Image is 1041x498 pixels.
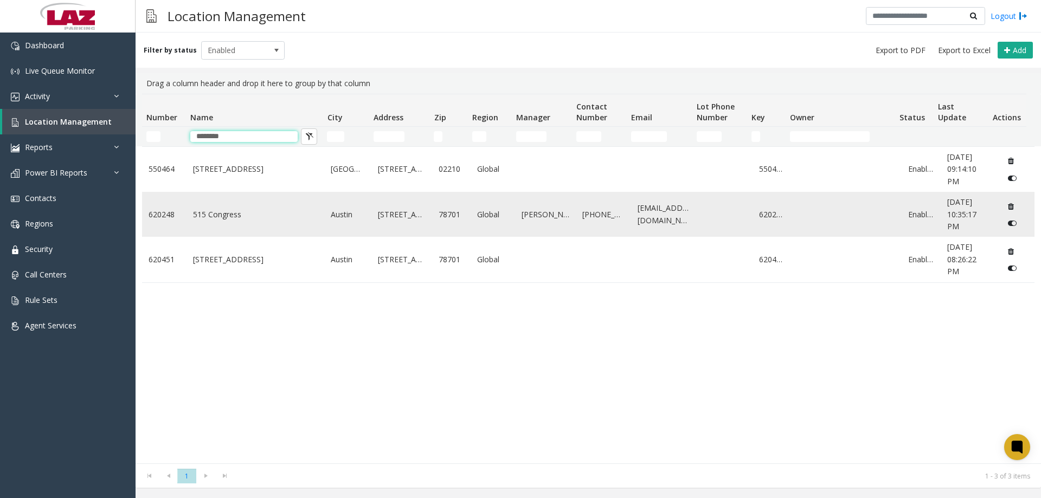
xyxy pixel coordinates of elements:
span: Name [190,112,213,122]
a: 620248 [759,209,785,221]
button: Disable [1003,260,1023,277]
img: 'icon' [11,118,20,127]
img: 'icon' [11,220,20,229]
span: Email [631,112,652,122]
a: Global [477,209,509,221]
a: 620451 [149,254,180,266]
span: Contacts [25,193,56,203]
td: Region Filter [468,127,512,146]
img: logout [1019,10,1027,22]
img: 'icon' [11,195,20,203]
a: Location Management [2,109,136,134]
span: [DATE] 09:14:10 PM [947,152,976,186]
td: Key Filter [747,127,786,146]
td: Contact Number Filter [572,127,627,146]
span: Live Queue Monitor [25,66,95,76]
span: Regions [25,218,53,229]
td: Last Update Filter [933,127,988,146]
a: [EMAIL_ADDRESS][DOMAIN_NAME] [638,202,691,227]
a: Enabled [908,209,934,221]
span: Last Update [938,101,966,122]
a: [STREET_ADDRESS] [193,254,318,266]
span: Call Centers [25,269,67,280]
span: Address [374,112,403,122]
img: 'icon' [11,42,20,50]
a: 620451 [759,254,785,266]
input: Key Filter [751,131,760,142]
button: Delete [1003,152,1020,170]
button: Add [998,42,1033,59]
span: Key [751,112,765,122]
a: [DATE] 09:14:10 PM [947,151,989,187]
span: Manager [516,112,550,122]
th: Actions [988,94,1026,127]
span: Power BI Reports [25,167,87,178]
input: Lot Phone Number Filter [697,131,722,142]
h3: Location Management [162,3,311,29]
img: 'icon' [11,322,20,331]
img: pageIcon [146,3,157,29]
a: [STREET_ADDRESS] [378,209,426,221]
span: Rule Sets [25,295,57,305]
span: Enabled [202,42,268,59]
input: Owner Filter [790,131,870,142]
span: Zip [434,112,446,122]
span: Location Management [25,117,112,127]
a: 550464 [149,163,180,175]
input: Name Filter [190,131,298,142]
th: Status [895,94,934,127]
div: Drag a column header and drop it here to group by that column [142,73,1034,94]
button: Export to PDF [871,43,930,58]
span: Dashboard [25,40,64,50]
td: Number Filter [142,127,186,146]
img: 'icon' [11,271,20,280]
a: 78701 [439,209,464,221]
a: [PHONE_NUMBER] [582,209,625,221]
td: Actions Filter [988,127,1026,146]
img: 'icon' [11,93,20,101]
a: 550464 [759,163,785,175]
span: Number [146,112,177,122]
a: 02210 [439,163,464,175]
img: 'icon' [11,245,20,254]
a: [STREET_ADDRESS] [193,163,318,175]
img: 'icon' [11,67,20,76]
a: Enabled [908,254,934,266]
input: City Filter [327,131,344,142]
input: Contact Number Filter [576,131,602,142]
button: Disable [1003,215,1023,232]
input: Email Filter [631,131,667,142]
span: Security [25,244,53,254]
span: Contact Number [576,101,607,122]
input: Address Filter [374,131,404,142]
button: Export to Excel [934,43,995,58]
td: Owner Filter [786,127,895,146]
button: Delete [1003,197,1020,215]
span: Region [472,112,498,122]
input: Region Filter [472,131,486,142]
a: 620248 [149,209,180,221]
td: City Filter [323,127,369,146]
td: Address Filter [369,127,429,146]
button: Delete [1003,243,1020,260]
span: Page 1 [177,469,196,483]
td: Name Filter [186,127,323,146]
button: Clear [301,128,317,145]
img: 'icon' [11,144,20,152]
span: Owner [790,112,814,122]
td: Zip Filter [429,127,468,146]
input: Zip Filter [434,131,442,142]
div: Data table [136,94,1041,463]
span: Export to Excel [938,45,991,56]
a: [DATE] 10:35:17 PM [947,196,989,232]
a: [STREET_ADDRESS] [378,163,426,175]
a: 78701 [439,254,464,266]
td: Email Filter [627,127,692,146]
a: [GEOGRAPHIC_DATA] [331,163,365,175]
button: Disable [1003,170,1023,187]
span: Agent Services [25,320,76,331]
a: 515 Congress [193,209,318,221]
img: 'icon' [11,296,20,305]
td: Manager Filter [512,127,572,146]
a: Global [477,163,509,175]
